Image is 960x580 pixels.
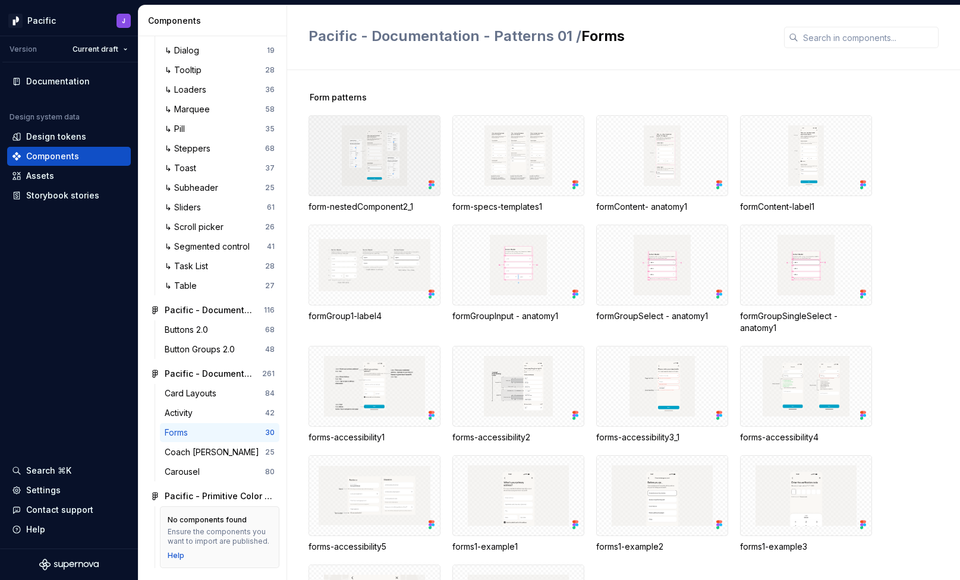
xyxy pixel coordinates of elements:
a: ↳ Toast37 [160,159,279,178]
a: Forms30 [160,423,279,442]
div: formContent-label1 [740,201,872,213]
div: Ensure the components you want to import are published. [168,527,272,546]
div: forms-accessibility3_1 [596,346,728,443]
div: ↳ Loaders [165,84,211,96]
a: Coach [PERSON_NAME]25 [160,443,279,462]
div: formGroupSelect - anatomy1 [596,225,728,334]
a: Card Layouts84 [160,384,279,403]
div: 30 [265,428,275,437]
a: Help [168,551,184,560]
div: Pacific - Documentation - Patterns 01 [165,368,253,380]
a: Design tokens [7,127,131,146]
div: Assets [26,170,54,182]
a: Pacific - Primitive Color Palette [146,487,279,506]
div: Pacific [27,15,56,27]
div: Search ⌘K [26,465,71,477]
div: 80 [265,467,275,477]
img: 8d0dbd7b-a897-4c39-8ca0-62fbda938e11.png [8,14,23,28]
button: Help [7,520,131,539]
div: ↳ Table [165,280,202,292]
a: Buttons 2.068 [160,320,279,339]
span: Pacific - Documentation - Patterns 01 / [309,27,581,45]
a: ↳ Steppers68 [160,139,279,158]
div: 28 [265,261,275,271]
a: ↳ Subheader25 [160,178,279,197]
a: Carousel80 [160,462,279,481]
div: No components found [168,515,247,525]
div: formGroupInput - anatomy1 [452,310,584,322]
a: ↳ Scroll picker26 [160,218,279,237]
div: forms-accessibility1 [309,431,440,443]
a: ↳ Task List28 [160,257,279,276]
div: Settings [26,484,61,496]
div: formGroupInput - anatomy1 [452,225,584,334]
input: Search in components... [798,27,939,48]
div: Pacific - Primitive Color Palette [165,490,275,502]
div: ↳ Steppers [165,143,215,155]
div: Components [148,15,282,27]
div: forms1-example3 [740,541,872,553]
div: Contact support [26,504,93,516]
div: formContent-label1 [740,115,872,213]
a: Pacific - Documentation - Components 02116 [146,301,279,320]
div: Forms [165,427,193,439]
div: formGroupSingleSelect - anatomy1 [740,225,872,334]
div: ↳ Dialog [165,45,204,56]
div: 26 [265,222,275,232]
div: 61 [267,203,275,212]
button: PacificJ [2,8,136,33]
div: forms1-example3 [740,455,872,553]
div: ↳ Segmented control [165,241,254,253]
div: ↳ Task List [165,260,213,272]
div: forms-accessibility3_1 [596,431,728,443]
div: forms-accessibility2 [452,346,584,443]
div: Button Groups 2.0 [165,343,240,355]
div: 27 [265,281,275,291]
div: Card Layouts [165,387,221,399]
div: 68 [265,144,275,153]
a: ↳ Table27 [160,276,279,295]
div: 25 [265,447,275,457]
a: ↳ Segmented control41 [160,237,279,256]
div: Components [26,150,79,162]
div: formGroupSelect - anatomy1 [596,310,728,322]
div: 36 [265,85,275,94]
div: 68 [265,325,275,335]
div: ↳ Toast [165,162,201,174]
a: ↳ Sliders61 [160,198,279,217]
div: 41 [267,242,275,251]
div: 48 [265,345,275,354]
div: 58 [265,105,275,114]
div: ↳ Scroll picker [165,221,228,233]
a: ↳ Dialog19 [160,41,279,60]
span: Form patterns [310,92,367,103]
a: Storybook stories [7,186,131,205]
div: forms-accessibility5 [309,455,440,553]
div: ↳ Pill [165,123,190,135]
div: form-nestedComponent2_1 [309,201,440,213]
div: ↳ Tooltip [165,64,206,76]
div: forms1-example2 [596,541,728,553]
div: 37 [265,163,275,173]
a: Button Groups 2.048 [160,340,279,359]
h2: Forms [309,27,770,46]
div: 84 [265,389,275,398]
div: forms-accessibility4 [740,431,872,443]
div: Design tokens [26,131,86,143]
div: formContent- anatomy1 [596,115,728,213]
svg: Supernova Logo [39,559,99,570]
div: 25 [265,183,275,193]
div: formGroup1-label4 [309,310,440,322]
a: ↳ Pill35 [160,119,279,138]
div: formGroupSingleSelect - anatomy1 [740,310,872,334]
button: Contact support [7,500,131,519]
div: Version [10,45,37,54]
a: Documentation [7,72,131,91]
div: J [122,16,125,26]
div: Storybook stories [26,190,99,201]
a: ↳ Loaders36 [160,80,279,99]
div: 261 [262,369,275,379]
div: forms1-example1 [452,455,584,553]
